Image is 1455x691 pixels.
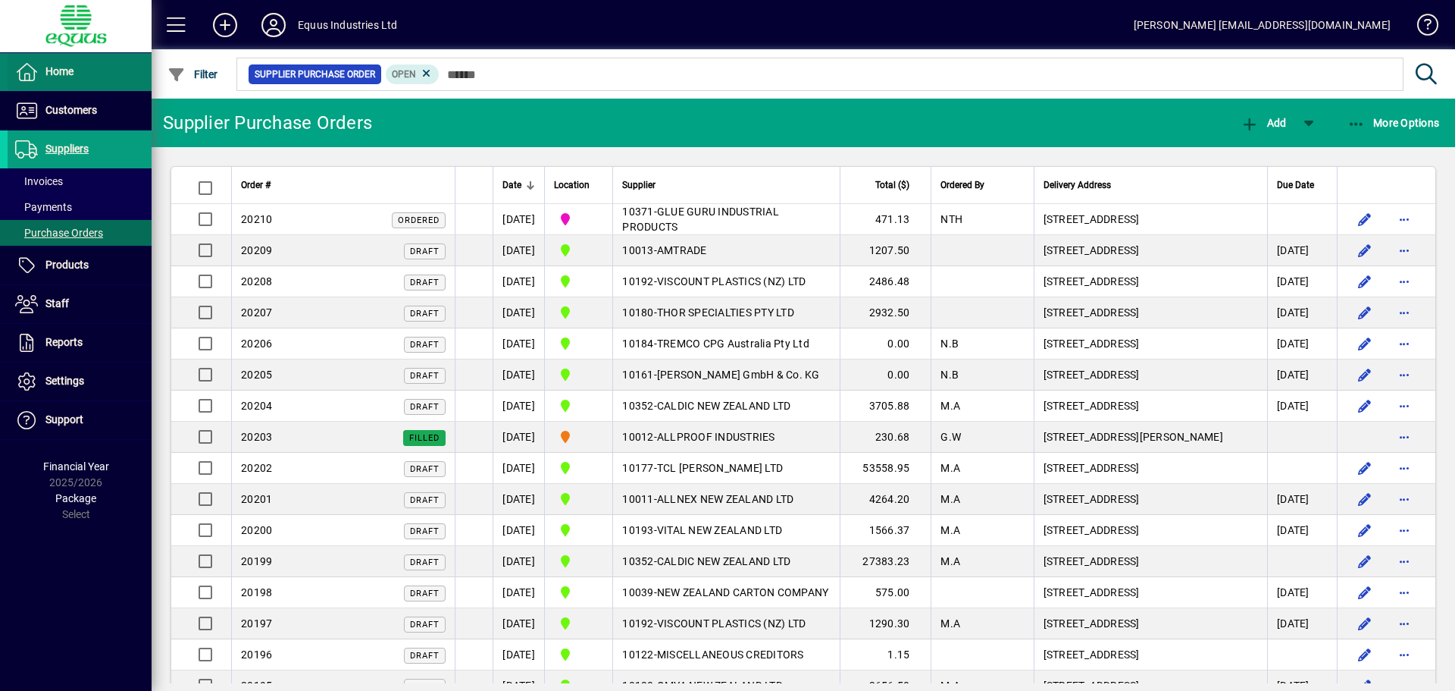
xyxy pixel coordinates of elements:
[493,297,544,328] td: [DATE]
[940,493,960,505] span: M.A
[622,431,653,443] span: 10012
[410,309,440,319] span: Draft
[298,13,398,37] div: Equus Industries Ltd
[241,177,446,193] div: Order #
[1353,487,1377,511] button: Edit
[612,577,840,608] td: -
[840,422,931,453] td: 230.68
[410,402,440,412] span: Draft
[493,515,544,546] td: [DATE]
[55,492,96,504] span: Package
[1034,484,1268,515] td: [STREET_ADDRESS]
[940,462,960,474] span: M.A
[1392,425,1416,449] button: More options
[241,177,271,193] span: Order #
[493,328,544,360] td: [DATE]
[8,324,152,362] a: Reports
[493,266,544,297] td: [DATE]
[940,369,959,381] span: N.B
[622,206,779,233] span: GLUE GURU INDUSTRIAL PRODUCTS
[622,177,831,193] div: Supplier
[622,555,653,567] span: 10352
[15,227,103,239] span: Purchase Orders
[1034,266,1268,297] td: [STREET_ADDRESS]
[241,462,272,474] span: 20202
[554,397,603,415] span: 1B BLENHEIM
[840,484,931,515] td: 4264.20
[1392,642,1416,667] button: More options
[1267,391,1337,422] td: [DATE]
[1267,360,1337,391] td: [DATE]
[1353,518,1377,542] button: Edit
[1392,238,1416,262] button: More options
[1237,109,1290,137] button: Add
[840,297,931,328] td: 2932.50
[410,247,440,256] span: Draft
[1392,363,1416,387] button: More options
[1392,549,1416,573] button: More options
[657,524,782,536] span: VITAL NEW ZEALAND LTD
[840,266,931,297] td: 2486.48
[554,335,603,353] span: 1B BLENHEIM
[622,524,653,536] span: 10193
[392,69,416,80] span: Open
[1353,456,1377,480] button: Edit
[1344,109,1444,137] button: More Options
[612,608,840,639] td: -
[1406,3,1436,52] a: Knowledge Base
[1392,518,1416,542] button: More options
[493,422,544,453] td: [DATE]
[1034,297,1268,328] td: [STREET_ADDRESS]
[554,241,603,259] span: 1B BLENHEIM
[410,589,440,598] span: Draft
[1034,235,1268,266] td: [STREET_ADDRESS]
[493,577,544,608] td: [DATE]
[45,375,84,387] span: Settings
[840,546,931,577] td: 27383.23
[410,558,440,567] span: Draft
[8,53,152,91] a: Home
[410,495,440,505] span: Draft
[612,484,840,515] td: -
[657,649,804,661] span: MISCELLANEOUS CREDITORS
[1034,422,1268,453] td: [STREET_ADDRESS][PERSON_NAME]
[1353,363,1377,387] button: Edit
[622,400,653,412] span: 10352
[840,639,931,671] td: 1.15
[409,433,440,443] span: Filled
[1267,297,1337,328] td: [DATE]
[612,453,840,484] td: -
[410,371,440,381] span: Draft
[167,68,218,80] span: Filter
[657,617,806,630] span: VISCOUNT PLASTICS (NZ) LTD
[410,651,440,661] span: Draft
[657,431,775,443] span: ALLPROOF INDUSTRIES
[622,617,653,630] span: 10192
[840,360,931,391] td: 0.00
[241,617,272,630] span: 20197
[241,338,272,350] span: 20206
[1392,269,1416,294] button: More options
[657,369,820,381] span: [PERSON_NAME] GmbH & Co. KG
[612,297,840,328] td: -
[241,306,272,319] span: 20207
[1392,611,1416,636] button: More options
[45,104,97,116] span: Customers
[657,275,806,287] span: VISCOUNT PLASTICS (NZ) LTD
[612,266,840,297] td: -
[241,213,272,225] span: 20210
[622,462,653,474] span: 10177
[612,391,840,422] td: -
[45,65,74,77] span: Home
[1267,577,1337,608] td: [DATE]
[8,194,152,220] a: Payments
[840,577,931,608] td: 575.00
[493,360,544,391] td: [DATE]
[1267,515,1337,546] td: [DATE]
[45,413,83,426] span: Support
[163,111,372,135] div: Supplier Purchase Orders
[241,555,272,567] span: 20199
[1034,328,1268,360] td: [STREET_ADDRESS]
[1267,235,1337,266] td: [DATE]
[410,464,440,474] span: Draft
